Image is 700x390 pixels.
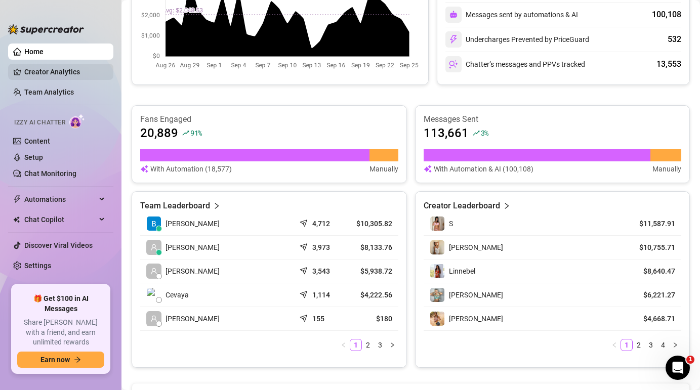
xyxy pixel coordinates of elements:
[312,219,330,229] article: 4,712
[629,219,675,229] article: $11,587.91
[449,220,453,228] span: S
[629,266,675,276] article: $8,640.47
[24,88,74,96] a: Team Analytics
[445,56,585,72] div: Chatter’s messages and PPVs tracked
[369,163,398,175] article: Manually
[353,242,392,252] article: $8,133.76
[353,314,392,324] article: $180
[481,128,488,138] span: 3 %
[424,114,682,125] article: Messages Sent
[669,339,681,351] li: Next Page
[449,315,503,323] span: [PERSON_NAME]
[608,339,621,351] button: left
[24,48,44,56] a: Home
[147,216,161,231] img: Barbara van der…
[147,288,161,302] img: Cevaya
[140,200,210,212] article: Team Leaderboard
[338,339,350,351] li: Previous Page
[629,290,675,300] article: $6,221.27
[424,163,432,175] img: svg%3e
[449,60,458,69] img: svg%3e
[430,264,444,278] img: Linnebel
[621,339,633,351] li: 1
[389,342,395,348] span: right
[312,314,324,324] article: 155
[666,356,690,380] iframe: Intercom live chat
[300,288,310,298] span: send
[8,24,84,34] img: logo-BBDzfeDw.svg
[633,339,645,351] li: 2
[350,339,362,351] li: 1
[14,118,65,127] span: Izzy AI Chatter
[150,268,157,275] span: user
[24,153,43,161] a: Setup
[300,241,310,251] span: send
[430,240,444,254] img: Megan
[140,163,148,175] img: svg%3e
[17,318,104,348] span: Share [PERSON_NAME] with a friend, and earn unlimited rewards
[657,339,669,351] li: 4
[150,244,157,251] span: user
[312,290,330,300] article: 1,114
[17,352,104,368] button: Earn nowarrow-right
[449,291,503,299] span: [PERSON_NAME]
[17,294,104,314] span: 🎁 Get $100 in AI Messages
[611,342,617,348] span: left
[166,242,220,253] span: [PERSON_NAME]
[213,200,220,212] span: right
[24,64,105,80] a: Creator Analytics
[150,163,232,175] article: With Automation (18,577)
[449,35,458,44] img: svg%3e
[375,339,386,351] a: 3
[24,211,96,228] span: Chat Copilot
[353,266,392,276] article: $5,938.72
[353,219,392,229] article: $10,305.82
[430,312,444,326] img: Marie
[353,290,392,300] article: $4,222.56
[629,242,675,252] article: $10,755.71
[312,242,330,252] article: 3,973
[362,339,374,351] a: 2
[166,266,220,277] span: [PERSON_NAME]
[652,9,681,21] div: 100,108
[449,11,458,19] img: svg%3e
[386,339,398,351] button: right
[645,339,657,351] li: 3
[24,191,96,207] span: Automations
[166,218,220,229] span: [PERSON_NAME]
[74,356,81,363] span: arrow-right
[645,339,656,351] a: 3
[182,129,189,137] span: rise
[300,217,310,227] span: send
[150,315,157,322] span: user
[166,289,189,300] span: Cevaya
[341,342,347,348] span: left
[69,114,85,128] img: AI Chatter
[430,288,444,302] img: Olivia
[190,128,202,138] span: 91 %
[629,314,675,324] article: $4,668.71
[40,356,70,364] span: Earn now
[24,137,50,145] a: Content
[13,216,20,223] img: Chat Copilot
[657,339,669,351] a: 4
[449,243,503,251] span: [PERSON_NAME]
[24,241,93,249] a: Discover Viral Videos
[430,216,444,231] img: S
[434,163,533,175] article: With Automation & AI (100,108)
[140,125,178,141] article: 20,889
[669,339,681,351] button: right
[362,339,374,351] li: 2
[300,312,310,322] span: send
[445,31,589,48] div: Undercharges Prevented by PriceGuard
[424,125,469,141] article: 113,661
[166,313,220,324] span: [PERSON_NAME]
[312,266,330,276] article: 3,543
[668,33,681,46] div: 532
[338,339,350,351] button: left
[424,200,500,212] article: Creator Leaderboard
[300,265,310,275] span: send
[386,339,398,351] li: Next Page
[686,356,694,364] span: 1
[503,200,510,212] span: right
